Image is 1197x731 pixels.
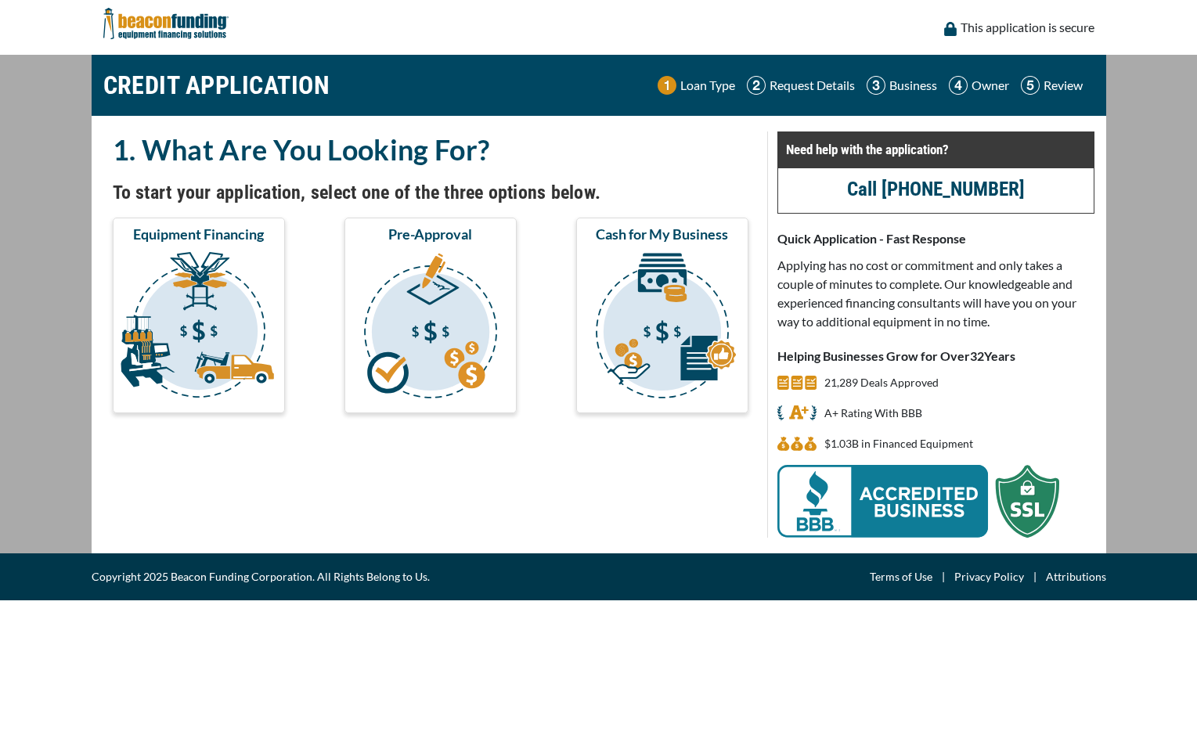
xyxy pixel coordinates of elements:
[954,567,1024,586] a: Privacy Policy
[113,131,748,167] h2: 1. What Are You Looking For?
[1024,567,1046,586] span: |
[596,225,728,243] span: Cash for My Business
[579,250,745,406] img: Cash for My Business
[777,465,1059,538] img: BBB Acredited Business and SSL Protection
[867,76,885,95] img: Step 3
[348,250,514,406] img: Pre-Approval
[133,225,264,243] span: Equipment Financing
[680,76,735,95] p: Loan Type
[747,76,766,95] img: Step 2
[970,348,984,363] span: 32
[1044,76,1083,95] p: Review
[786,140,1086,159] p: Need help with the application?
[944,22,957,36] img: lock icon to convery security
[103,63,330,108] h1: CREDIT APPLICATION
[113,179,748,206] h4: To start your application, select one of the three options below.
[658,76,676,95] img: Step 1
[847,178,1025,200] a: Call [PHONE_NUMBER]
[1046,567,1106,586] a: Attributions
[777,229,1094,248] p: Quick Application - Fast Response
[824,434,973,453] p: $1.03B in Financed Equipment
[92,567,430,586] span: Copyright 2025 Beacon Funding Corporation. All Rights Belong to Us.
[972,76,1009,95] p: Owner
[932,567,954,586] span: |
[113,218,285,413] button: Equipment Financing
[576,218,748,413] button: Cash for My Business
[824,404,922,423] p: A+ Rating With BBB
[824,373,939,392] p: 21,289 Deals Approved
[344,218,517,413] button: Pre-Approval
[388,225,472,243] span: Pre-Approval
[770,76,855,95] p: Request Details
[777,256,1094,331] p: Applying has no cost or commitment and only takes a couple of minutes to complete. Our knowledgea...
[1021,76,1040,95] img: Step 5
[116,250,282,406] img: Equipment Financing
[777,347,1094,365] p: Helping Businesses Grow for Over Years
[870,567,932,586] a: Terms of Use
[949,76,968,95] img: Step 4
[889,76,937,95] p: Business
[961,18,1094,37] p: This application is secure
